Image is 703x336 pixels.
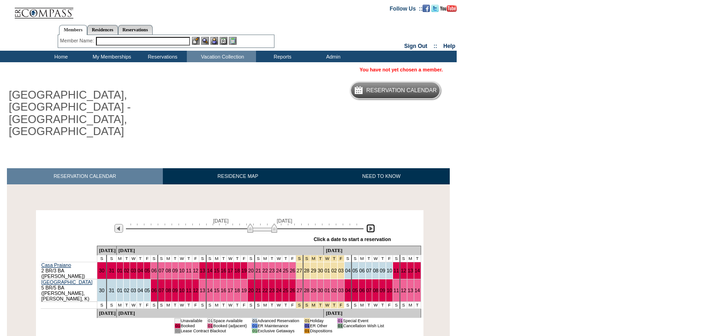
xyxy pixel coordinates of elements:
a: 31 [109,268,114,273]
td: M [262,255,268,262]
a: 07 [366,288,372,293]
a: Members [59,25,87,35]
a: 13 [408,268,413,273]
td: Exclusive Getaways [257,328,299,333]
a: 21 [256,268,261,273]
img: Previous [114,224,123,233]
td: 01 [207,318,213,323]
a: 27 [297,268,302,273]
a: 25 [283,268,288,273]
td: M [407,255,414,262]
td: S [255,301,262,308]
td: My Memberships [85,51,136,62]
td: S [97,301,107,308]
td: 01 [252,323,257,328]
td: Space Available [213,318,247,323]
a: 10 [387,288,392,293]
a: 24 [276,268,281,273]
a: 03 [131,268,136,273]
a: 18 [234,268,240,273]
td: Advanced Reservation [257,318,299,323]
td: S [255,255,262,262]
span: You have not yet chosen a member. [360,67,443,72]
a: Reservations [118,25,153,35]
a: RESERVATION CALENDAR [7,168,163,184]
td: M [116,255,123,262]
td: [DATE] [97,308,116,318]
a: 02 [124,288,130,293]
a: 31 [109,288,114,293]
td: Independence Day 2026 - Saturday to Saturday [331,255,338,262]
a: 09 [173,288,178,293]
a: 05 [352,288,358,293]
a: 11 [186,288,191,293]
td: T [379,255,386,262]
a: Residences [87,25,118,35]
td: 5 BR/5 BA ([PERSON_NAME], [PERSON_NAME], K) [41,279,97,301]
td: S [351,301,358,308]
td: Independence Day 2026 - Saturday to Saturday [324,255,331,262]
td: Unavailable [180,318,203,323]
a: 30 [99,268,105,273]
a: Sign Out [404,43,427,49]
td: Vacation Collection [187,51,256,62]
td: W [179,255,185,262]
a: 13 [200,288,205,293]
td: S [248,255,255,262]
td: Independence Day 2026 - Saturday to Saturday [338,301,345,308]
a: 29 [311,268,316,273]
td: F [386,255,393,262]
a: 04 [345,288,351,293]
td: T [220,255,227,262]
a: 29 [311,288,316,293]
td: S [97,255,107,262]
td: Booked (adjacent) [213,323,247,328]
td: Admin [307,51,357,62]
td: Independence Day 2026 - Saturday to Saturday [331,301,338,308]
a: 01 [117,288,123,293]
a: 26 [290,268,295,273]
a: 14 [207,288,213,293]
td: W [372,301,379,308]
td: S [158,255,165,262]
td: Independence Day 2026 - Saturday to Saturday [303,301,310,308]
td: T [123,255,130,262]
td: S [206,301,213,308]
td: M [165,255,172,262]
td: M [262,301,268,308]
img: Subscribe to our YouTube Channel [440,5,457,12]
td: T [365,255,372,262]
td: S [400,255,407,262]
a: 03 [338,288,344,293]
td: Lease Contract Blackout [180,328,247,333]
a: 04 [137,268,143,273]
td: ER Other [310,323,333,328]
td: S [107,301,116,308]
a: 19 [241,268,247,273]
td: Follow Us :: [390,5,423,12]
td: Home [35,51,85,62]
td: M [358,255,365,262]
td: T [220,301,227,308]
a: 30 [318,268,323,273]
a: 06 [151,268,157,273]
a: 10 [179,268,185,273]
a: Become our fan on Facebook [423,5,430,11]
a: 02 [124,268,130,273]
td: 2 BR/3 BA ([PERSON_NAME]) [41,262,97,279]
td: F [241,255,248,262]
td: W [227,301,234,308]
a: 23 [269,268,275,273]
td: Independence Day 2026 - Saturday to Saturday [310,255,317,262]
a: 12 [401,268,406,273]
a: 17 [227,268,233,273]
img: b_edit.gif [192,37,200,45]
td: 01 [304,323,310,328]
td: T [172,255,179,262]
a: 02 [331,268,337,273]
td: Cancellation Wish List [343,323,384,328]
a: 12 [193,288,198,293]
td: M [407,301,414,308]
img: Impersonate [210,37,218,45]
a: 30 [99,288,105,293]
